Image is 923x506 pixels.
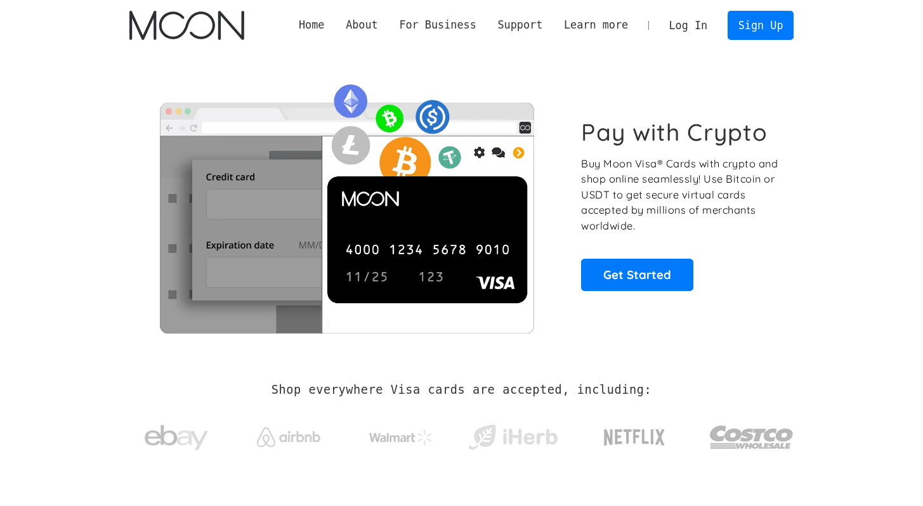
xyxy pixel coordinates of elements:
[145,418,208,458] img: ebay
[487,17,553,33] div: Support
[129,75,564,333] img: Moon Cards let you spend your crypto anywhere Visa is accepted.
[728,11,794,39] a: Sign Up
[288,17,335,33] a: Home
[129,11,244,40] img: Moon Logo
[129,11,244,40] a: home
[581,156,780,234] p: Buy Moon Visa® Cards with crypto and shop online seamlessly! Use Bitcoin or USDT to get secure vi...
[709,413,794,461] img: Costco
[709,401,794,467] a: Costco
[581,118,768,146] h1: Pay with Crypto
[466,408,560,460] a: iHerb
[578,409,691,460] a: Netflix
[603,422,666,453] img: Netflix
[335,17,388,33] div: About
[353,417,448,451] a: Walmart
[581,259,693,290] a: Get Started
[241,415,336,453] a: Airbnb
[346,17,378,33] div: About
[369,430,433,445] img: Walmart
[553,17,639,33] div: Learn more
[497,17,542,33] div: Support
[389,17,487,33] div: For Business
[272,383,651,397] h2: Shop everywhere Visa cards are accepted, including:
[466,421,560,454] img: iHerb
[564,17,628,33] div: Learn more
[399,17,476,33] div: For Business
[129,405,224,464] a: ebay
[658,11,718,39] a: Log In
[257,427,320,447] img: Airbnb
